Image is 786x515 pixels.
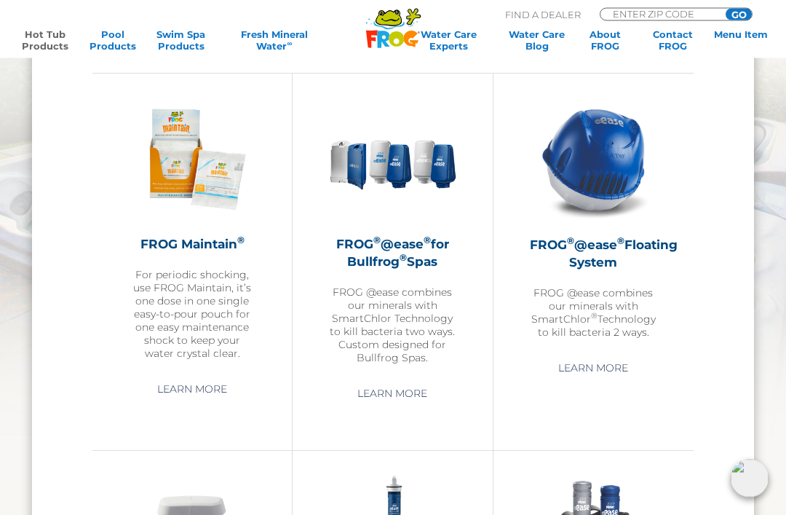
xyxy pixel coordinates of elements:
[591,312,598,321] sup: ®
[611,9,710,19] input: Zip Code Form
[507,28,567,52] a: Water CareBlog
[129,269,255,361] p: For periodic shocking, use FROG Maintain, it’s one dose in one single easy-to-pour pouch for one ...
[575,28,635,52] a: AboutFROG
[287,39,292,47] sup: ∞
[329,96,456,364] a: FROG®@ease®for Bullfrog®SpasFROG @ease combines our minerals with SmartChlor Technology to kill b...
[530,287,657,339] p: FROG @ease combines our minerals with SmartChlor Technology to kill bacteria 2 ways.
[643,28,703,52] a: ContactFROG
[567,236,574,247] sup: ®
[140,377,244,403] a: Learn More
[400,253,407,264] sup: ®
[129,96,255,223] img: Frog_Maintain_Hero-2-v2-300x300.png
[731,460,769,498] img: openIcon
[341,381,444,407] a: Learn More
[617,236,624,247] sup: ®
[373,235,381,246] sup: ®
[711,28,771,40] a: Menu Item
[541,355,645,382] a: Learn More
[329,286,456,365] p: FROG @ease combines our minerals with SmartChlor Technology to kill bacteria two ways. Custom des...
[83,28,143,52] a: PoolProducts
[505,8,581,21] p: Find A Dealer
[237,235,245,246] sup: ®
[329,96,456,223] img: bullfrog-product-hero-300x300.png
[530,96,657,339] a: FROG®@ease®Floating SystemFROG @ease combines our minerals with SmartChlor®Technology to kill bac...
[530,96,657,224] img: hot-tub-product-atease-system-300x300.png
[129,236,255,253] h2: FROG Maintain
[329,236,456,271] h2: FROG @ease for Bullfrog Spas
[399,28,499,52] a: Water CareExperts
[424,235,431,246] sup: ®
[726,9,752,20] input: GO
[151,28,211,52] a: Swim SpaProducts
[219,28,330,52] a: Fresh MineralWater∞
[530,237,657,272] h2: FROG @ease Floating System
[129,96,255,360] a: FROG Maintain®For periodic shocking, use FROG Maintain, it’s one dose in one single easy-to-pour ...
[15,28,75,52] a: Hot TubProducts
